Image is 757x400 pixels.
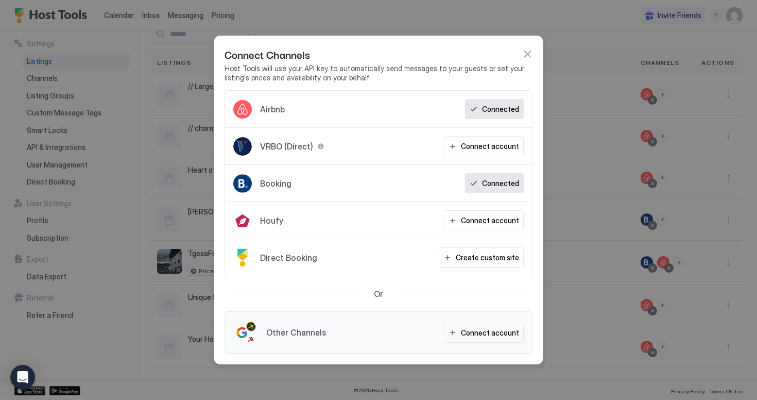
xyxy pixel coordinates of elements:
[266,327,326,338] span: Other Channels
[465,173,524,193] button: Connected
[260,253,317,263] span: Direct Booking
[465,99,524,119] button: Connected
[260,215,283,226] span: Houfy
[225,64,532,82] span: Host Tools will use your API key to automatically send messages to your guests or set your listin...
[439,247,524,268] button: Create custom site
[260,104,285,114] span: Airbnb
[10,365,35,390] div: Open Intercom Messenger
[260,141,313,152] span: VRBO (Direct)
[461,327,519,338] div: Connect account
[444,323,524,343] button: Connect account
[461,141,519,152] div: Connect account
[374,289,383,299] span: Or
[456,252,519,263] div: Create custom site
[482,104,519,114] div: Connected
[482,178,519,189] div: Connected
[444,210,524,230] button: Connect account
[444,136,524,156] button: Connect account
[461,215,519,226] div: Connect account
[260,178,291,189] span: Booking
[225,46,310,62] span: Connect Channels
